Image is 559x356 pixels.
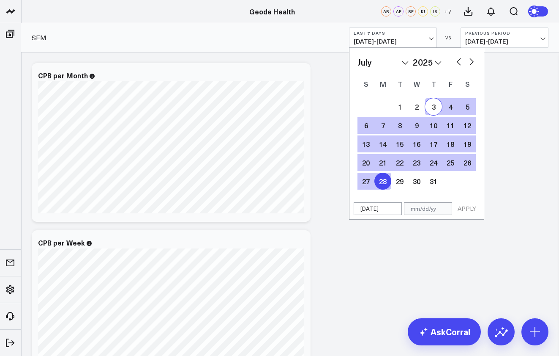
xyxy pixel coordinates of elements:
button: +7 [442,6,453,17]
a: SEM [32,33,46,42]
div: IS [430,6,440,17]
div: AB [381,6,391,17]
a: AskCorral [408,318,481,345]
span: [DATE] - [DATE] [354,38,432,45]
span: [DATE] - [DATE] [465,38,544,45]
span: + 7 [444,8,451,14]
a: Log Out [3,335,19,350]
div: Tuesday [391,77,408,91]
a: Geode Health [249,7,295,16]
button: APPLY [454,202,480,215]
div: Friday [442,77,459,91]
div: Wednesday [408,77,425,91]
div: CPB per Month [38,71,88,80]
div: CPB per Week [38,238,85,247]
input: mm/dd/yy [354,202,402,215]
b: Previous Period [465,30,544,36]
div: Sunday [357,77,374,91]
div: AF [393,6,404,17]
div: VS [441,35,456,40]
div: Thursday [425,77,442,91]
div: Saturday [459,77,476,91]
div: SF [406,6,416,17]
button: Last 7 Days[DATE]-[DATE] [349,28,437,48]
div: KJ [418,6,428,17]
button: Previous Period[DATE]-[DATE] [461,28,548,48]
b: Last 7 Days [354,30,432,36]
input: mm/dd/yy [404,202,452,215]
div: Monday [374,77,391,91]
